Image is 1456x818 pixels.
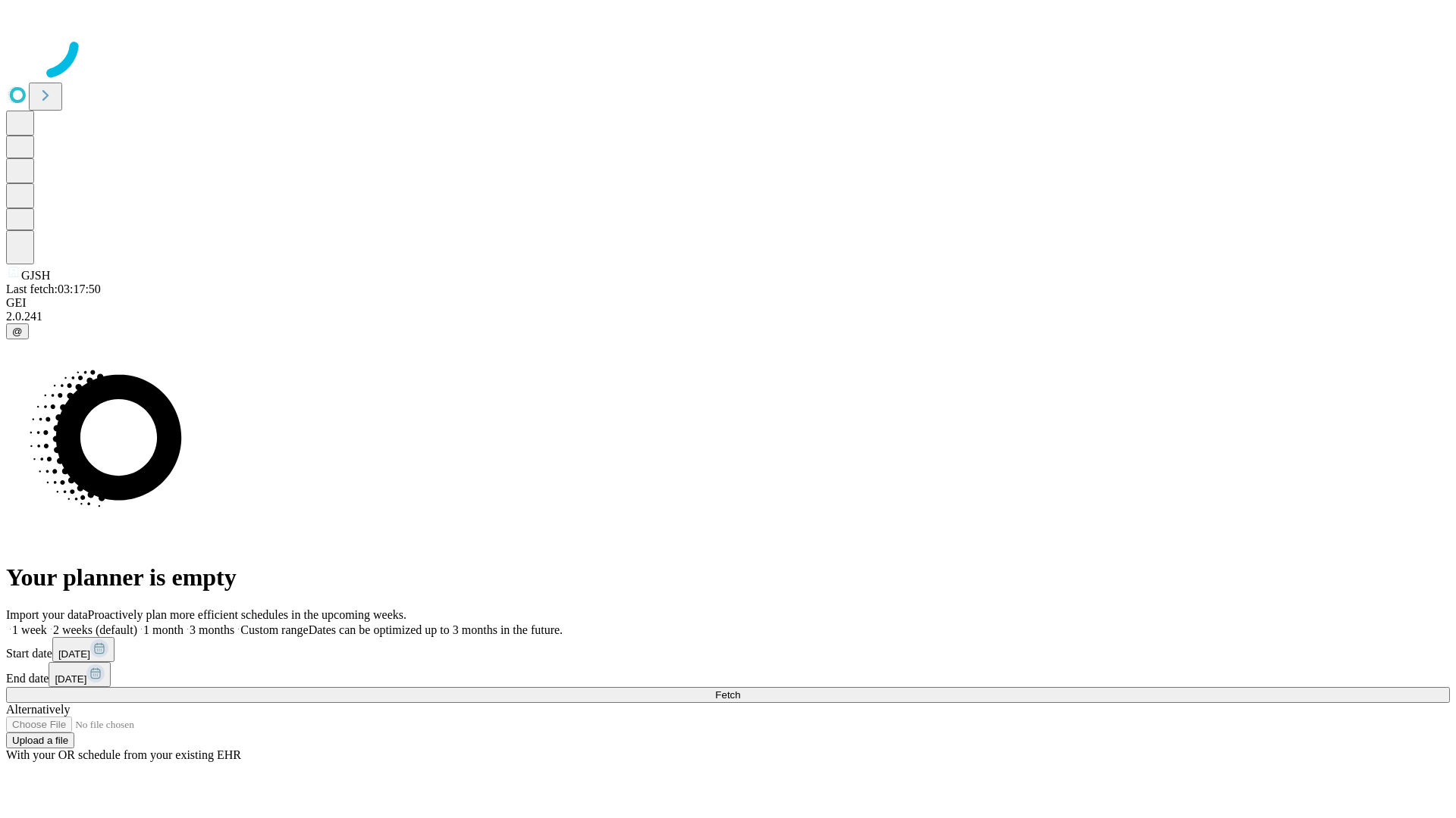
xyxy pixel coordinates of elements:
[6,662,1450,687] div: End date
[6,564,1450,592] h1: Your planner is empty
[6,608,88,621] span: Import your data
[190,623,234,636] span: 3 months
[6,748,241,761] span: With your OR schedule from your existing EHR
[6,637,1450,662] div: Start date
[12,326,23,337] span: @
[55,673,86,685] span: [DATE]
[88,608,406,621] span: Proactively plan more efficient schedules in the upcoming weeks.
[143,623,184,636] span: 1 month
[6,283,101,295] span: Last fetch: 03:17:50
[6,323,29,339] button: @
[21,269,50,282] span: GJSH
[240,623,308,636] span: Custom range
[6,732,74,748] button: Upload a file
[12,623,47,636] span: 1 week
[53,623,137,636] span: 2 weeks (default)
[58,648,90,660] span: [DATE]
[52,637,115,662] button: [DATE]
[6,310,1450,323] div: 2.0.241
[6,687,1450,703] button: Fetch
[49,662,111,687] button: [DATE]
[309,623,563,636] span: Dates can be optimized up to 3 months in the future.
[6,703,70,716] span: Alternatively
[715,689,740,701] span: Fetch
[6,296,1450,310] div: GEI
